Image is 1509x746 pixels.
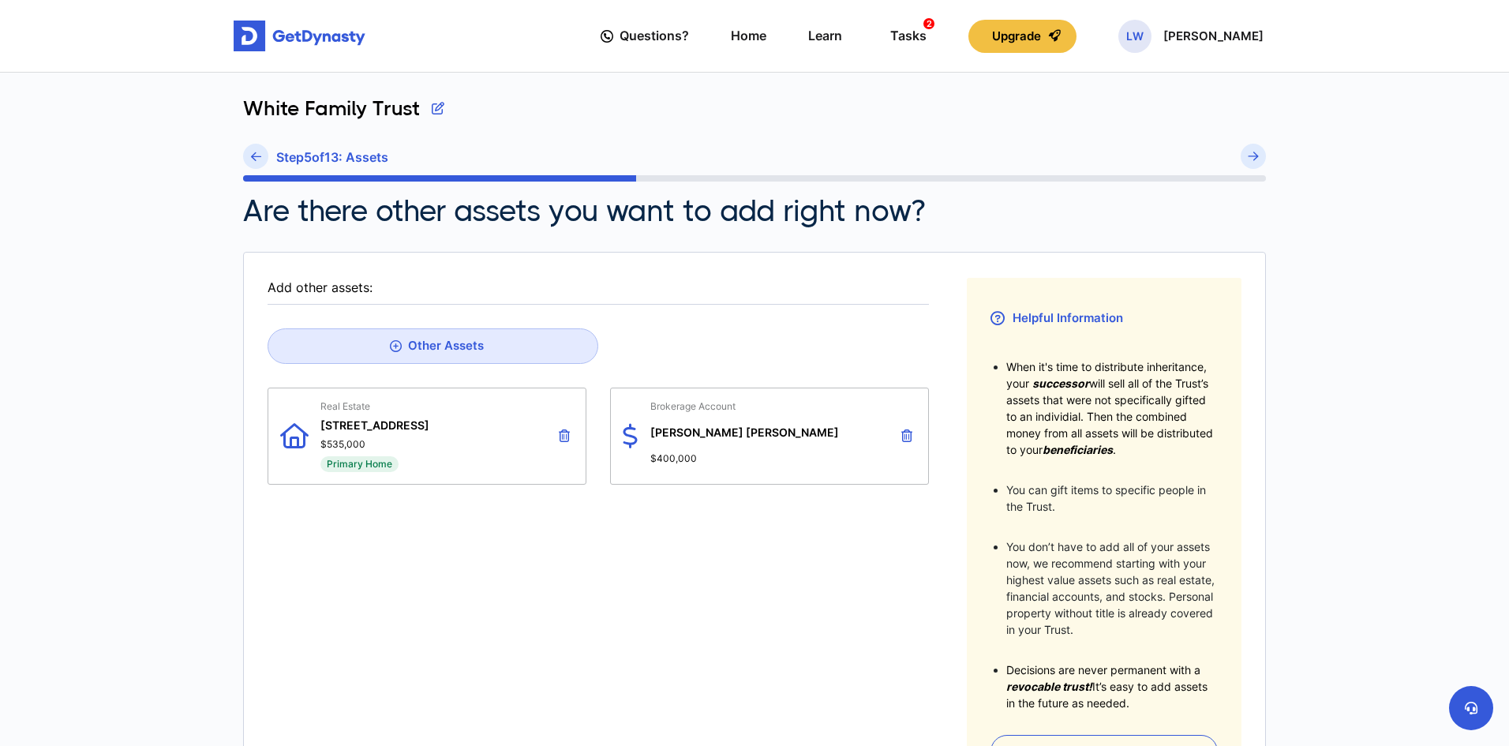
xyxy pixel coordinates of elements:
div: Tasks [890,21,927,51]
a: Questions? [601,13,689,58]
h3: Helpful Information [990,302,1218,335]
img: Get started for free with Dynasty Trust Company [234,21,365,52]
span: Brokerage Account [650,400,839,419]
span: $535,000 [320,438,429,450]
div: White Family Trust [243,96,1266,144]
a: Tasks2 [884,13,927,58]
li: You don’t have to add all of your assets now, we recommend starting with your highest value asset... [1006,538,1218,638]
li: You can gift items to specific people in the Trust. [1006,482,1218,515]
span: Decisions are never permanent with a It’s easy to add assets in the future as needed. [1006,663,1208,710]
span: Primary Home [320,456,399,472]
a: Learn [808,13,842,58]
h6: Step 5 of 13 : Assets [276,150,388,165]
button: LW[PERSON_NAME] [1118,20,1264,53]
span: Questions? [620,21,689,51]
span: 2 [923,18,934,29]
span: When it's time to distribute inheritance, your will sell all of the Trust’s assets that were not ... [1006,360,1213,456]
div: Other Assets [390,339,484,353]
span: beneficiaries [1043,443,1113,456]
span: [PERSON_NAME] [PERSON_NAME] [650,425,839,446]
div: Add other assets: [268,278,929,298]
span: revocable trust! [1006,680,1092,693]
a: Home [731,13,766,58]
span: $400,000 [650,452,839,471]
span: [STREET_ADDRESS] [320,418,429,432]
a: Other Assets [268,328,598,364]
h2: Are there other assets you want to add right now? [243,193,926,228]
span: Real Estate [320,400,429,412]
button: Upgrade [968,20,1077,53]
span: LW [1118,20,1151,53]
span: successor [1032,377,1089,390]
p: [PERSON_NAME] [1163,30,1264,43]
